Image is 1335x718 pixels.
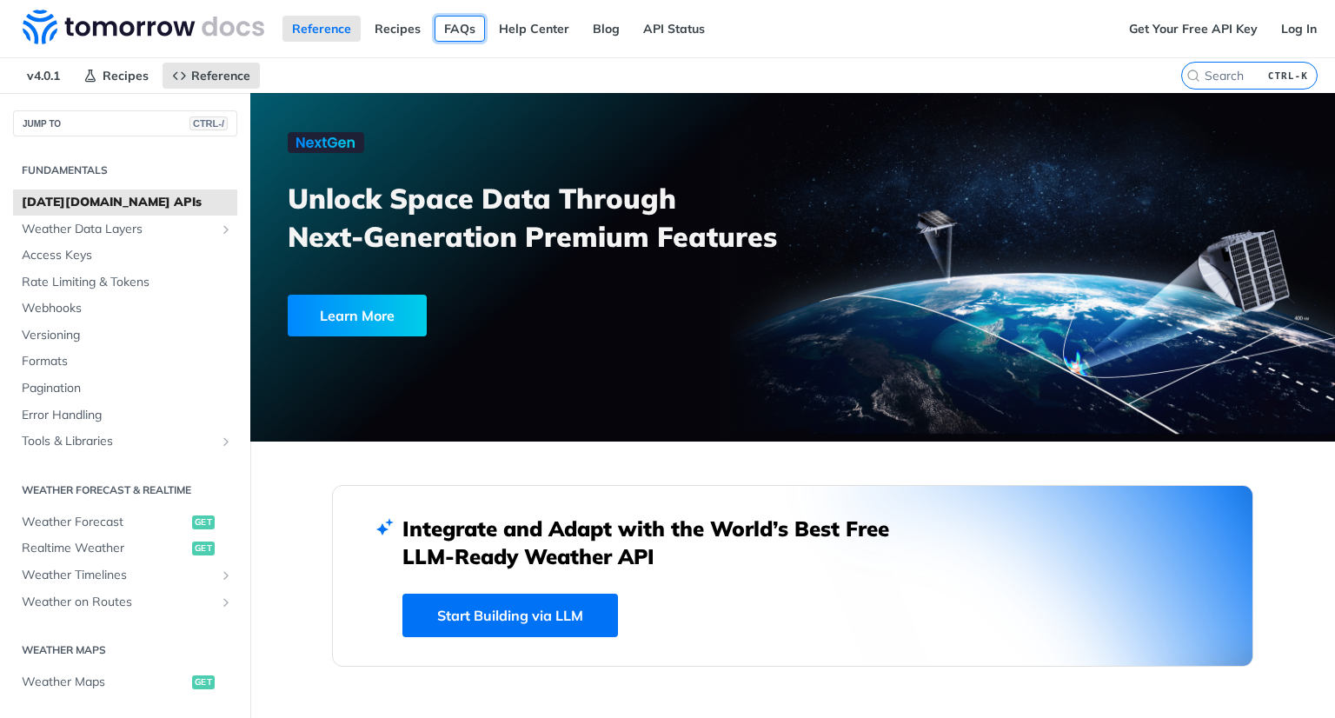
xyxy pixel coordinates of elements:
[22,221,215,238] span: Weather Data Layers
[22,407,233,424] span: Error Handling
[13,589,237,615] a: Weather on RoutesShow subpages for Weather on Routes
[13,189,237,216] a: [DATE][DOMAIN_NAME] APIs
[22,300,233,317] span: Webhooks
[219,223,233,236] button: Show subpages for Weather Data Layers
[13,163,237,178] h2: Fundamentals
[13,562,237,588] a: Weather TimelinesShow subpages for Weather Timelines
[402,515,915,570] h2: Integrate and Adapt with the World’s Best Free LLM-Ready Weather API
[192,515,215,529] span: get
[219,595,233,609] button: Show subpages for Weather on Routes
[22,380,233,397] span: Pagination
[22,247,233,264] span: Access Keys
[1264,67,1312,84] kbd: CTRL-K
[1272,16,1326,42] a: Log In
[402,594,618,637] a: Start Building via LLM
[13,376,237,402] a: Pagination
[634,16,714,42] a: API Status
[13,429,237,455] a: Tools & LibrariesShow subpages for Tools & Libraries
[189,116,228,130] span: CTRL-/
[13,349,237,375] a: Formats
[22,540,188,557] span: Realtime Weather
[1186,69,1200,83] svg: Search
[13,269,237,296] a: Rate Limiting & Tokens
[288,295,707,336] a: Learn More
[17,63,70,89] span: v4.0.1
[219,568,233,582] button: Show subpages for Weather Timelines
[192,542,215,555] span: get
[13,216,237,243] a: Weather Data LayersShow subpages for Weather Data Layers
[288,295,427,336] div: Learn More
[22,274,233,291] span: Rate Limiting & Tokens
[282,16,361,42] a: Reference
[13,535,237,562] a: Realtime Weatherget
[22,353,233,370] span: Formats
[435,16,485,42] a: FAQs
[22,567,215,584] span: Weather Timelines
[13,509,237,535] a: Weather Forecastget
[13,642,237,658] h2: Weather Maps
[365,16,430,42] a: Recipes
[219,435,233,449] button: Show subpages for Tools & Libraries
[191,68,250,83] span: Reference
[22,194,233,211] span: [DATE][DOMAIN_NAME] APIs
[13,482,237,498] h2: Weather Forecast & realtime
[13,402,237,429] a: Error Handling
[22,514,188,531] span: Weather Forecast
[13,296,237,322] a: Webhooks
[288,179,812,256] h3: Unlock Space Data Through Next-Generation Premium Features
[22,594,215,611] span: Weather on Routes
[13,322,237,349] a: Versioning
[13,243,237,269] a: Access Keys
[13,110,237,136] button: JUMP TOCTRL-/
[583,16,629,42] a: Blog
[22,433,215,450] span: Tools & Libraries
[13,669,237,695] a: Weather Mapsget
[74,63,158,89] a: Recipes
[1119,16,1267,42] a: Get Your Free API Key
[163,63,260,89] a: Reference
[22,674,188,691] span: Weather Maps
[22,327,233,344] span: Versioning
[288,132,364,153] img: NextGen
[192,675,215,689] span: get
[23,10,264,44] img: Tomorrow.io Weather API Docs
[489,16,579,42] a: Help Center
[103,68,149,83] span: Recipes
